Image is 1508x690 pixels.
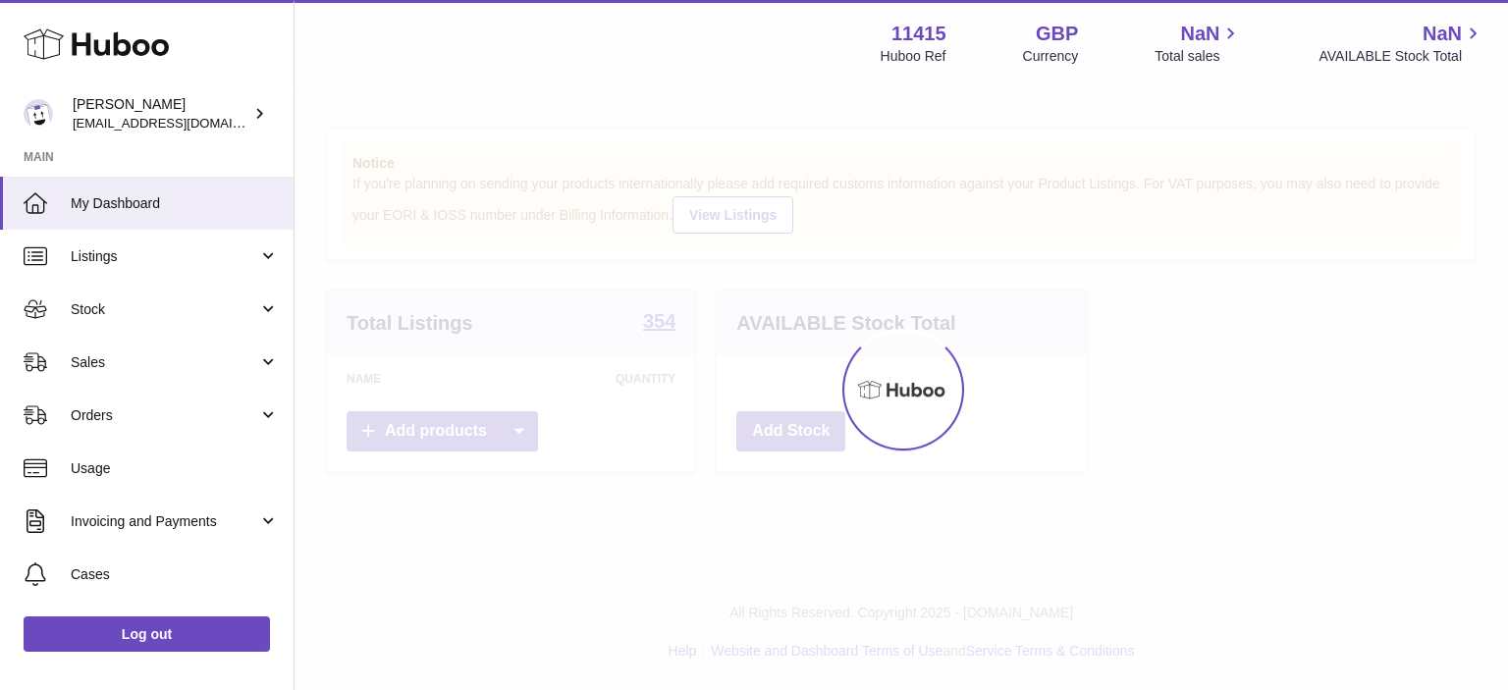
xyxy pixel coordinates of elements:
span: Usage [71,459,279,478]
span: NaN [1423,21,1462,47]
span: Listings [71,247,258,266]
span: AVAILABLE Stock Total [1319,47,1484,66]
span: Sales [71,353,258,372]
img: care@shopmanto.uk [24,99,53,129]
span: NaN [1180,21,1219,47]
span: Orders [71,406,258,425]
strong: GBP [1036,21,1078,47]
span: [EMAIL_ADDRESS][DOMAIN_NAME] [73,115,289,131]
a: Log out [24,616,270,652]
span: Total sales [1155,47,1242,66]
a: NaN AVAILABLE Stock Total [1319,21,1484,66]
span: My Dashboard [71,194,279,213]
div: [PERSON_NAME] [73,95,249,133]
span: Stock [71,300,258,319]
div: Currency [1023,47,1079,66]
span: Cases [71,565,279,584]
a: NaN Total sales [1155,21,1242,66]
div: Huboo Ref [881,47,946,66]
strong: 11415 [891,21,946,47]
span: Invoicing and Payments [71,512,258,531]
